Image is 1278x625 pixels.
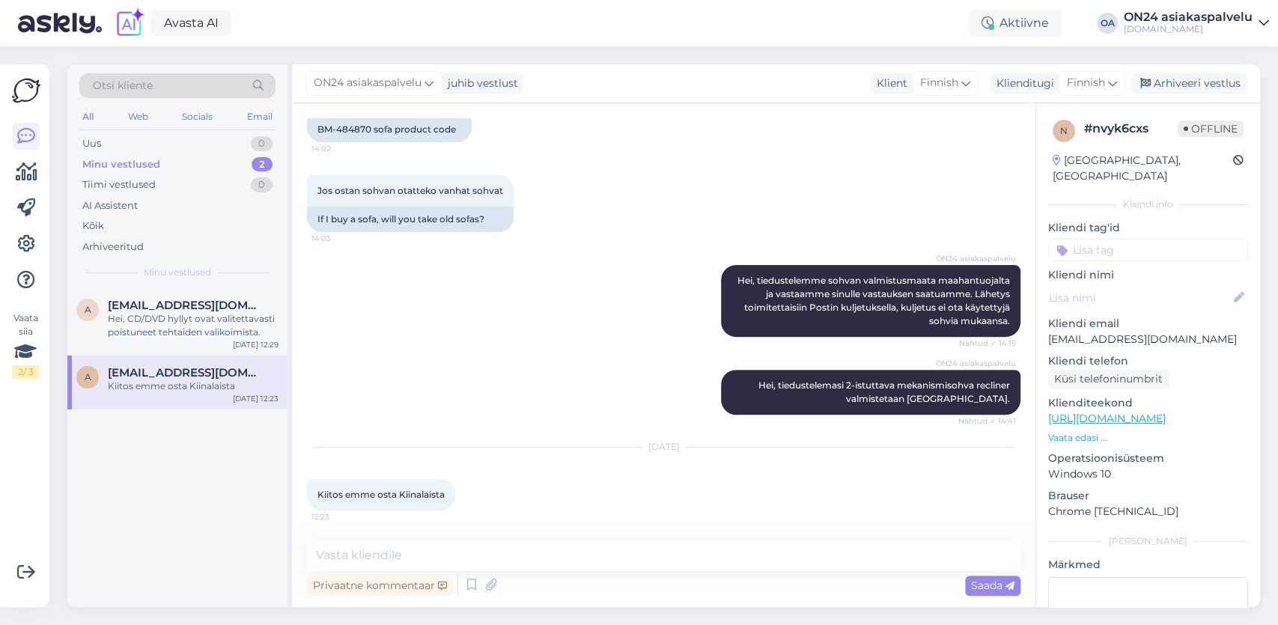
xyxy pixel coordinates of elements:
p: Windows 10 [1048,466,1248,482]
p: Operatsioonisüsteem [1048,451,1248,466]
p: Kliendi telefon [1048,353,1248,369]
div: 2 / 3 [12,365,39,379]
div: Aktiivne [970,10,1061,37]
div: [GEOGRAPHIC_DATA], [GEOGRAPHIC_DATA] [1053,153,1233,184]
span: Kiitos emme osta Kiinalaista [317,489,445,500]
div: [PERSON_NAME] [1048,534,1248,548]
span: 12:23 [311,511,368,522]
span: 14:02 [311,143,368,154]
span: alena.prytkova@iki.fi [108,299,264,312]
span: ON24 asiakaspalvelu [314,75,422,91]
div: ON24 asiakaspalvelu [1124,11,1253,23]
span: Nähtud ✓ 14:41 [958,415,1016,427]
a: Avasta AI [151,10,231,36]
span: Hei, tiedustelemasi 2-istuttava mekanismisohva recliner valmistetaan [GEOGRAPHIC_DATA]. [758,379,1012,404]
span: Finnish [1067,75,1105,91]
span: akia.kiviniemi@gmail.co [108,366,264,379]
div: 0 [251,136,273,151]
div: [DATE] 12:29 [233,339,279,350]
div: Uus [82,136,101,151]
p: Kliendi nimi [1048,267,1248,283]
span: ON24 asiakaspalvelu [936,358,1016,369]
span: Otsi kliente [93,78,153,94]
div: Tiimi vestlused [82,177,156,192]
div: Kõik [82,219,104,234]
p: [EMAIL_ADDRESS][DOMAIN_NAME] [1048,332,1248,347]
span: ON24 asiakaspalvelu [936,253,1016,264]
img: explore-ai [114,7,145,39]
img: Askly Logo [12,76,40,105]
div: Kiitos emme osta Kiinalaista [108,379,279,393]
span: Minu vestlused [144,266,211,279]
div: OA [1097,13,1118,34]
div: If I buy a sofa, will you take old sofas? [307,207,514,232]
p: Vaata edasi ... [1048,431,1248,445]
div: Socials [179,107,216,126]
p: Klienditeekond [1048,395,1248,411]
span: a [85,304,91,315]
div: Klient [871,76,907,91]
span: Offline [1178,121,1244,137]
a: [URL][DOMAIN_NAME] [1048,412,1166,425]
p: Kliendi tag'id [1048,220,1248,236]
a: ON24 asiakaspalvelu[DOMAIN_NAME] [1124,11,1269,35]
div: Vaata siia [12,311,39,379]
div: Kliendi info [1048,198,1248,211]
div: juhib vestlust [442,76,518,91]
div: All [79,107,97,126]
div: Arhiveeritud [82,240,144,254]
div: [DATE] 12:23 [233,393,279,404]
span: Saada [971,579,1014,592]
input: Lisa tag [1048,239,1248,261]
div: [DOMAIN_NAME] [1124,23,1253,35]
div: 2 [252,157,273,172]
div: Minu vestlused [82,157,160,172]
div: # nvyk6cxs [1084,120,1178,138]
span: Nähtud ✓ 14:15 [959,338,1016,349]
div: Privaatne kommentaar [307,576,453,596]
div: [DATE] [307,440,1020,454]
span: Jos ostan sohvan otatteko vanhat sohvat [317,185,503,196]
div: 0 [251,177,273,192]
span: 14:03 [311,233,368,244]
div: Arhiveeri vestlus [1131,73,1247,94]
p: Märkmed [1048,557,1248,573]
span: Finnish [920,75,958,91]
div: Hei, CD/DVD hyllyt ovat valitettavasti poistuneet tehtaiden valikoimista. [108,312,279,339]
div: Klienditugi [991,76,1054,91]
input: Lisa nimi [1049,290,1231,306]
span: Hei, tiedustelemme sohvan valmistusmaata maahantuojalta ja vastaamme sinulle vastauksen saatuamme... [737,275,1012,326]
div: BM-484870 sofa product code [307,117,472,142]
span: a [85,371,91,382]
p: Kliendi email [1048,316,1248,332]
span: n [1060,125,1068,136]
div: AI Assistent [82,198,138,213]
div: Küsi telefoninumbrit [1048,369,1169,389]
div: Web [125,107,151,126]
p: Chrome [TECHNICAL_ID] [1048,504,1248,519]
p: Brauser [1048,488,1248,504]
div: Email [244,107,276,126]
